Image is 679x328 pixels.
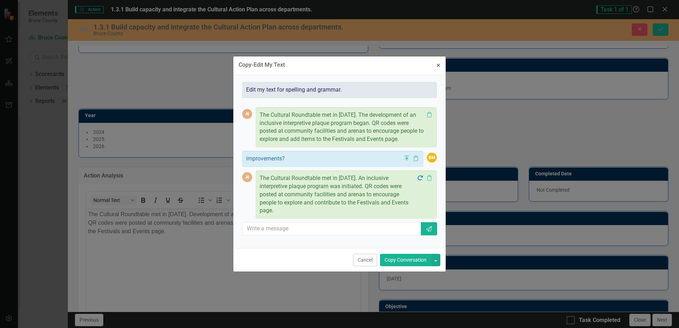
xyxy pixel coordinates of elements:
span: improvements? [246,155,285,162]
p: The Cultural Roundtable met in [DATE]. Development of an inclusive interpretive plaque program be... [2,2,272,27]
div: AI [242,109,252,119]
button: Cancel [353,254,377,266]
div: BM [427,153,437,163]
button: Copy Conversation [380,254,431,266]
div: Edit my text for spelling and grammar. [242,82,437,98]
input: Write a message [242,222,422,235]
div: Copy-Edit My Text [239,62,285,68]
div: AI [242,172,252,182]
span: × [436,61,440,70]
span: The Cultural Roundtable met in [DATE]. The development of an inclusive interpretive plaque progra... [260,111,424,143]
span: The Cultural Roundtable met in [DATE]. An inclusive interpretive plaque program was initiated. QR... [260,175,408,214]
